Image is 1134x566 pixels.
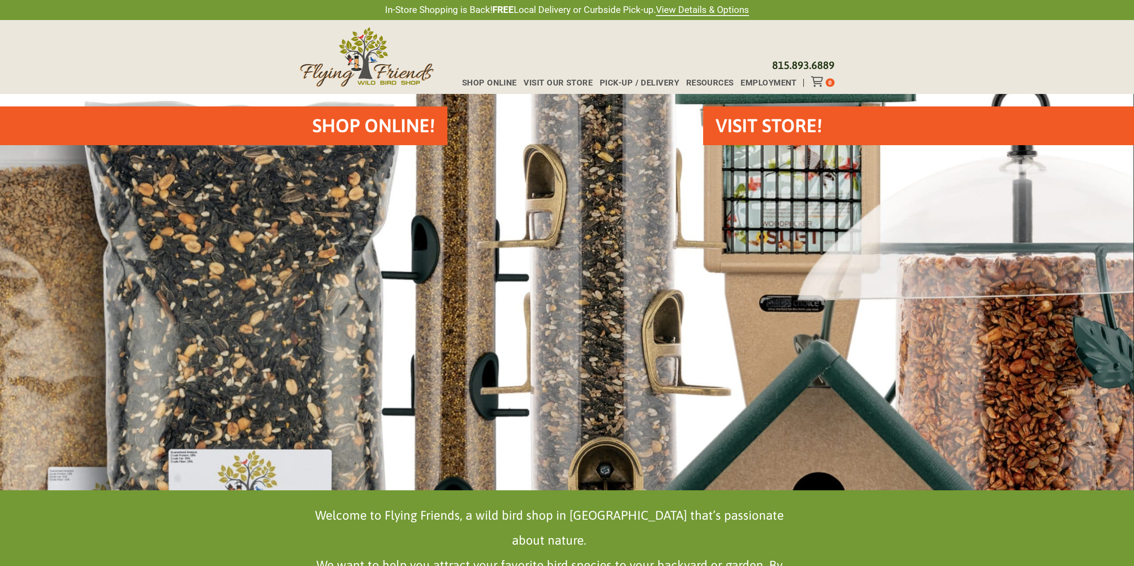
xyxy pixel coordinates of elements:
a: Visit Our Store [516,79,592,87]
strong: FREE [492,4,514,15]
span: Resources [686,79,734,87]
img: Flying Friends Wild Bird Shop Logo [300,27,434,87]
a: Employment [733,79,796,87]
span: In-Store Shopping is Back! Local Delivery or Curbside Pick-up. [385,4,749,16]
div: Toggle Off Canvas Content [811,76,826,87]
span: 0 [828,79,831,86]
a: 815.893.6889 [772,59,835,71]
span: Visit Our Store [524,79,593,87]
span: Shop Online [462,79,517,87]
h2: VISIT STORE! [716,113,822,139]
h2: Shop Online! [312,113,435,139]
a: Shop Online [455,79,517,87]
a: Resources [679,79,734,87]
span: Pick-up / Delivery [600,79,679,87]
a: View Details & Options [656,4,749,16]
a: Pick-up / Delivery [593,79,679,87]
span: Employment [741,79,797,87]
